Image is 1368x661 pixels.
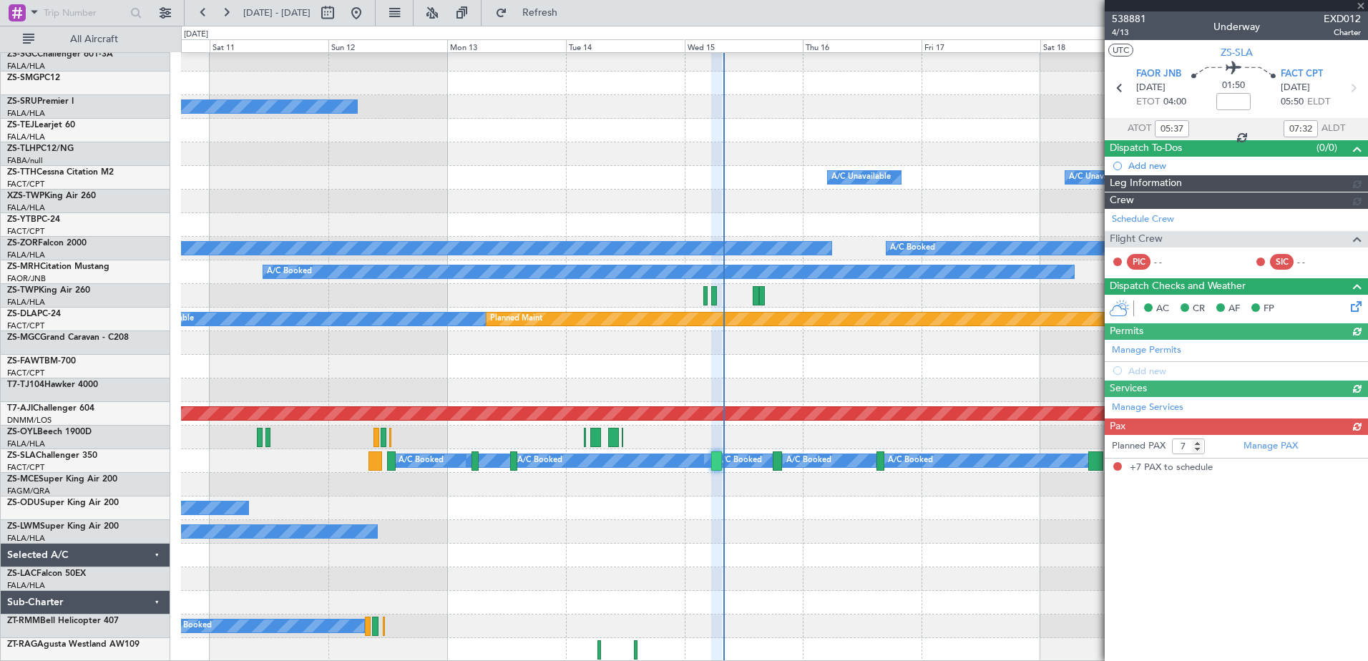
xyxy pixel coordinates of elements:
[7,239,87,248] a: ZS-ZORFalcon 2000
[7,108,45,119] a: FALA/HLA
[1112,11,1146,26] span: 538881
[7,333,40,342] span: ZS-MGC
[328,39,447,52] div: Sun 12
[922,39,1040,52] div: Fri 17
[1228,302,1240,316] span: AF
[1128,122,1151,136] span: ATOT
[37,34,151,44] span: All Aircraft
[7,381,44,389] span: T7-TJ104
[1069,167,1128,188] div: A/C Unavailable
[1040,39,1159,52] div: Sat 18
[7,320,44,331] a: FACT/CPT
[7,132,45,142] a: FALA/HLA
[7,368,44,378] a: FACT/CPT
[1281,67,1323,82] span: FACT CPT
[7,451,97,460] a: ZS-SLAChallenger 350
[7,357,39,366] span: ZS-FAW
[7,580,45,591] a: FALA/HLA
[1222,79,1245,93] span: 01:50
[7,145,36,153] span: ZS-TLH
[184,29,208,41] div: [DATE]
[7,333,129,342] a: ZS-MGCGrand Caravan - C208
[447,39,566,52] div: Mon 13
[7,522,40,531] span: ZS-LWM
[7,263,40,271] span: ZS-MRH
[7,192,96,200] a: XZS-TWPKing Air 260
[7,74,60,82] a: ZS-SMGPC12
[1112,26,1146,39] span: 4/13
[7,145,74,153] a: ZS-TLHPC12/NG
[7,569,86,578] a: ZS-LACFalcon 50EX
[16,28,155,51] button: All Aircraft
[7,617,40,625] span: ZT-RMM
[1324,26,1361,39] span: Charter
[7,226,44,237] a: FACT/CPT
[7,121,34,129] span: ZS-TEJ
[1128,160,1361,172] div: Add new
[7,273,46,284] a: FAOR/JNB
[7,215,36,224] span: ZS-YTB
[7,215,60,224] a: ZS-YTBPC-24
[7,428,37,436] span: ZS-OYL
[7,310,61,318] a: ZS-DLAPC-24
[1281,95,1304,109] span: 05:50
[7,263,109,271] a: ZS-MRHCitation Mustang
[510,8,570,18] span: Refresh
[7,640,140,649] a: ZT-RAGAgusta Westland AW109
[7,310,37,318] span: ZS-DLA
[1324,11,1361,26] span: EXD012
[7,451,36,460] span: ZS-SLA
[831,167,891,188] div: A/C Unavailable
[210,39,328,52] div: Sat 11
[44,2,126,24] input: Trip Number
[803,39,922,52] div: Thu 16
[489,1,575,24] button: Refresh
[7,179,44,190] a: FACT/CPT
[1307,95,1330,109] span: ELDT
[7,462,44,473] a: FACT/CPT
[1193,302,1205,316] span: CR
[1110,278,1246,295] span: Dispatch Checks and Weather
[1264,302,1274,316] span: FP
[167,615,212,637] div: A/C Booked
[685,39,803,52] div: Wed 15
[7,50,113,59] a: ZS-SGCChallenger 601-3A
[717,450,762,471] div: A/C Booked
[1108,44,1133,57] button: UTC
[7,428,92,436] a: ZS-OYLBeech 1900D
[7,381,98,389] a: T7-TJ104Hawker 4000
[7,168,114,177] a: ZS-TTHCessna Citation M2
[566,39,685,52] div: Tue 14
[7,404,33,413] span: T7-AJI
[1281,81,1310,95] span: [DATE]
[7,640,37,649] span: ZT-RAG
[7,121,75,129] a: ZS-TEJLearjet 60
[7,475,117,484] a: ZS-MCESuper King Air 200
[7,404,94,413] a: T7-AJIChallenger 604
[888,450,933,471] div: A/C Booked
[1136,81,1166,95] span: [DATE]
[243,6,311,19] span: [DATE] - [DATE]
[1316,140,1337,155] span: (0/0)
[490,308,542,330] div: Planned Maint
[267,261,312,283] div: A/C Booked
[1213,19,1260,34] div: Underway
[7,499,40,507] span: ZS-ODU
[7,155,43,166] a: FABA/null
[7,415,52,426] a: DNMM/LOS
[399,450,444,471] div: A/C Booked
[7,522,119,531] a: ZS-LWMSuper King Air 200
[7,192,44,200] span: XZS-TWP
[1136,95,1160,109] span: ETOT
[7,61,45,72] a: FALA/HLA
[7,202,45,213] a: FALA/HLA
[7,286,39,295] span: ZS-TWP
[786,450,831,471] div: A/C Booked
[7,569,36,578] span: ZS-LAC
[1156,302,1169,316] span: AC
[7,250,45,260] a: FALA/HLA
[1163,95,1186,109] span: 04:00
[1321,122,1345,136] span: ALDT
[7,286,90,295] a: ZS-TWPKing Air 260
[7,533,45,544] a: FALA/HLA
